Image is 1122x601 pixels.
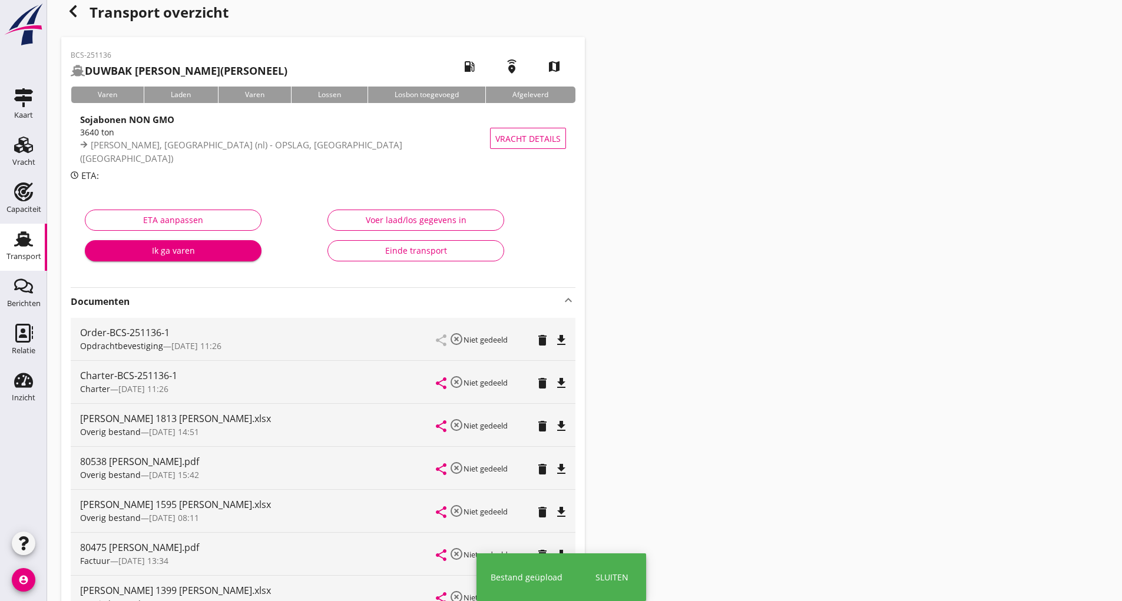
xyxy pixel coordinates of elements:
div: — [80,426,436,438]
small: Niet gedeeld [464,377,508,388]
div: Capaciteit [6,205,41,213]
div: Inzicht [12,394,35,401]
div: 80475 [PERSON_NAME].pdf [80,540,436,554]
i: delete [535,419,550,433]
i: highlight_off [449,418,464,432]
span: Charter [80,383,110,394]
div: Charter-BCS-251136-1 [80,368,436,383]
i: local_gas_station [453,50,486,83]
span: [DATE] 11:26 [118,383,168,394]
div: Relatie [12,347,35,354]
p: BCS-251136 [71,50,287,61]
span: Overig bestand [80,469,141,480]
i: share [434,376,448,390]
img: logo-small.a267ee39.svg [2,3,45,47]
span: Overig bestand [80,426,141,437]
div: Kaart [14,111,33,119]
i: file_download [554,462,568,476]
button: ETA aanpassen [85,210,262,231]
div: 80538 [PERSON_NAME].pdf [80,454,436,469]
span: Overig bestand [80,512,141,523]
button: Einde transport [327,240,504,261]
div: Order-BCS-251136-1 [80,326,436,340]
span: Factuur [80,555,110,566]
div: Voer laad/los gegevens in [337,214,494,226]
small: Niet gedeeld [464,506,508,517]
i: highlight_off [449,332,464,346]
span: ETA: [81,170,99,181]
i: emergency_share [495,50,528,83]
div: Varen [218,87,291,103]
i: file_download [554,505,568,519]
div: Sluiten [595,571,628,583]
div: [PERSON_NAME] 1813 [PERSON_NAME].xlsx [80,411,436,426]
small: Niet gedeeld [464,420,508,431]
i: highlight_off [449,375,464,389]
small: Niet gedeeld [464,463,508,474]
i: delete [535,505,550,519]
div: Varen [71,87,144,103]
div: Afgeleverd [485,87,575,103]
button: Ik ga varen [85,240,262,261]
div: ETA aanpassen [95,214,251,226]
div: — [80,469,436,481]
div: Laden [144,87,217,103]
i: delete [535,548,550,562]
div: Bestand geüpload [491,571,562,583]
span: [DATE] 15:42 [149,469,199,480]
i: highlight_off [449,504,464,518]
div: Ik ga varen [94,244,252,257]
button: Sluiten [592,567,632,587]
div: Lossen [291,87,368,103]
div: — [80,340,436,352]
div: Berichten [7,300,41,307]
i: account_circle [12,568,35,592]
i: map [538,50,571,83]
a: Sojabonen NON GMO3640 ton[PERSON_NAME], [GEOGRAPHIC_DATA] (nl) - OPSLAG, [GEOGRAPHIC_DATA] ([GEOG... [71,112,575,164]
i: share [434,462,448,476]
div: 3640 ton [80,126,491,138]
div: — [80,554,436,567]
div: — [80,512,436,524]
i: file_download [554,548,568,562]
div: [PERSON_NAME] 1595 [PERSON_NAME].xlsx [80,497,436,512]
small: Niet gedeeld [464,549,508,560]
button: Voer laad/los gegevens in [327,210,504,231]
i: delete [535,376,550,390]
i: delete [535,333,550,347]
span: [DATE] 14:51 [149,426,199,437]
strong: Sojabonen NON GMO [80,114,174,125]
span: [DATE] 08:11 [149,512,199,523]
i: share [434,505,448,519]
span: [DATE] 11:26 [171,340,221,351]
div: Vracht [12,158,35,166]
i: share [434,419,448,433]
i: share [434,548,448,562]
small: Niet gedeeld [464,334,508,345]
div: Einde transport [337,244,494,257]
span: [DATE] 13:34 [118,555,168,566]
h2: (PERSONEEL) [71,63,287,79]
span: Vracht details [495,132,561,145]
button: Vracht details [490,128,566,149]
span: [PERSON_NAME], [GEOGRAPHIC_DATA] (nl) - OPSLAG, [GEOGRAPHIC_DATA] ([GEOGRAPHIC_DATA]) [80,139,402,164]
strong: Documenten [71,295,561,308]
i: file_download [554,376,568,390]
div: — [80,383,436,395]
div: Losbon toegevoegd [368,87,485,103]
i: keyboard_arrow_up [561,293,575,307]
i: file_download [554,419,568,433]
i: highlight_off [449,547,464,561]
div: [PERSON_NAME] 1399 [PERSON_NAME].xlsx [80,583,436,597]
i: highlight_off [449,461,464,475]
strong: DUWBAK [PERSON_NAME] [85,64,220,78]
i: delete [535,462,550,476]
i: file_download [554,333,568,347]
div: Transport [6,253,41,260]
span: Opdrachtbevestiging [80,340,163,351]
